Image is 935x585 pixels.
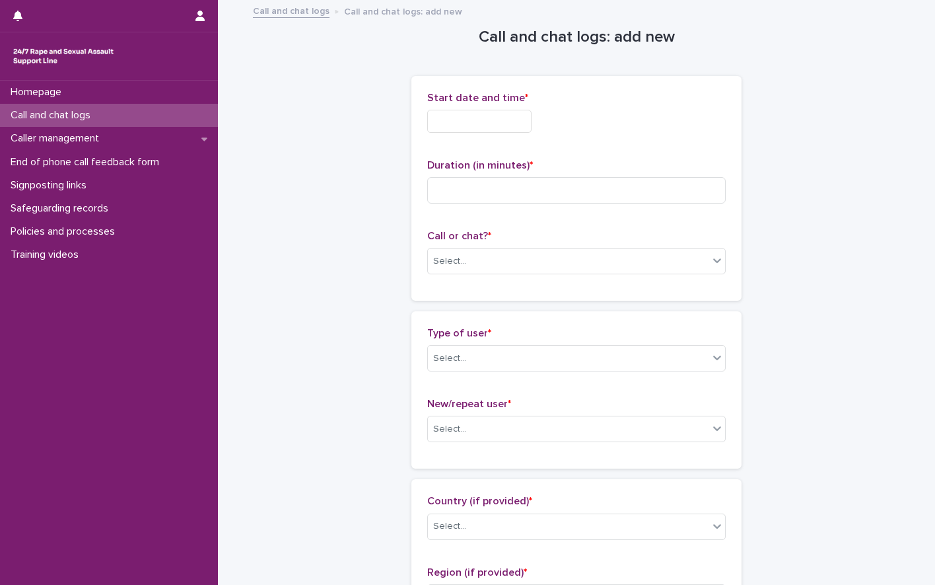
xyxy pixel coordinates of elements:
span: Country (if provided) [427,496,532,506]
p: Safeguarding records [5,202,119,215]
p: Caller management [5,132,110,145]
img: rhQMoQhaT3yELyF149Cw [11,43,116,69]
div: Select... [433,254,466,268]
p: Signposting links [5,179,97,192]
p: Call and chat logs: add new [344,3,462,18]
p: Call and chat logs [5,109,101,122]
span: New/repeat user [427,399,511,409]
p: Training videos [5,249,89,261]
span: Region (if provided) [427,567,527,578]
h1: Call and chat logs: add new [411,28,742,47]
p: Policies and processes [5,225,125,238]
div: Select... [433,422,466,436]
span: Call or chat? [427,231,491,241]
span: Duration (in minutes) [427,160,533,171]
div: Select... [433,520,466,533]
div: Select... [433,352,466,366]
p: End of phone call feedback form [5,156,170,169]
span: Start date and time [427,93,528,103]
a: Call and chat logs [253,3,329,18]
span: Type of user [427,328,491,338]
p: Homepage [5,86,72,98]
